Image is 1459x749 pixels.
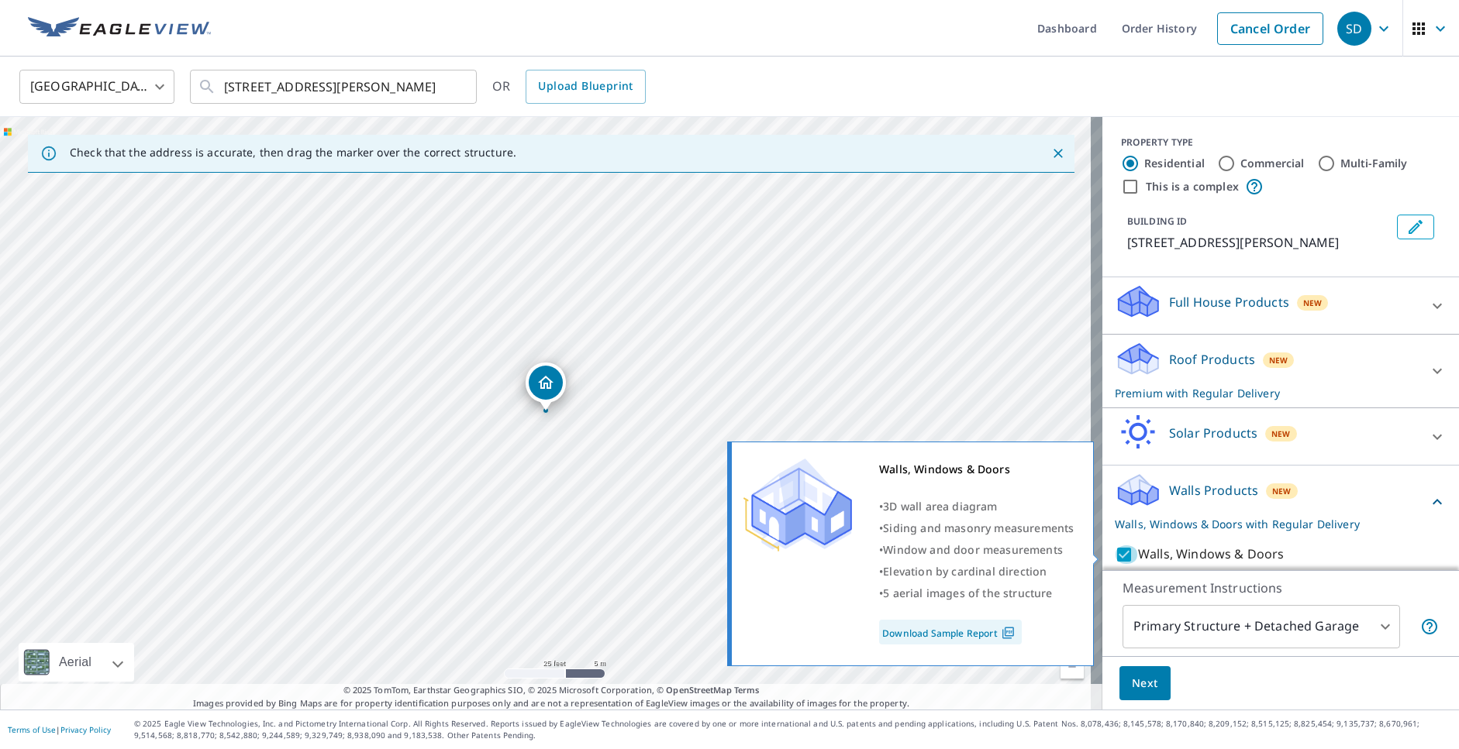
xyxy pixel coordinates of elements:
[1217,12,1323,45] a: Cancel Order
[666,684,731,696] a: OpenStreetMap
[526,362,566,411] div: Dropped pin, building 1, Residential property, 22486 Grip Rd Sedro Woolley, WA 98284
[1420,617,1439,636] span: Your report will include the primary structure and a detached garage if one exists.
[8,725,111,734] p: |
[883,499,997,514] span: 3D wall area diagram
[743,459,852,551] img: Premium
[1269,354,1288,366] span: New
[1169,350,1255,369] p: Roof Products
[998,626,1019,640] img: Pdf Icon
[1303,297,1323,309] span: New
[879,620,1022,644] a: Download Sample Report
[1144,156,1205,171] label: Residential
[70,146,516,160] p: Check that the address is accurate, then drag the marker over the correct structure.
[492,70,646,104] div: OR
[60,724,111,735] a: Privacy Policy
[1169,293,1289,311] p: Full House Products
[1115,516,1428,532] p: Walls, Windows & Doors with Regular Delivery
[1121,136,1440,149] div: PROPERTY TYPE
[224,65,445,108] input: Search by address or latitude-longitude
[8,724,56,735] a: Terms of Use
[1123,605,1400,648] div: Primary Structure + Detached Garage
[1127,233,1391,252] p: [STREET_ADDRESS][PERSON_NAME]
[526,70,645,104] a: Upload Blueprint
[879,582,1074,604] div: •
[1115,283,1447,328] div: Full House ProductsNew
[1115,414,1447,459] div: Solar ProductsNew
[1337,12,1371,46] div: SD
[883,521,1074,535] span: Siding and masonry measurements
[879,561,1074,582] div: •
[1048,143,1068,163] button: Close
[879,496,1074,517] div: •
[1146,179,1239,194] label: This is a complex
[879,539,1074,561] div: •
[1123,579,1439,597] p: Measurement Instructions
[879,459,1074,480] div: Walls, Windows & Doors
[883,542,1063,557] span: Window and door measurements
[1325,562,1447,606] div: Regular
[1138,545,1284,564] p: Walls, Windows & Doors
[54,643,96,682] div: Aerial
[343,684,760,697] span: © 2025 TomTom, Earthstar Geographics SIO, © 2025 Microsoft Corporation, ©
[538,77,633,96] span: Upload Blueprint
[1169,481,1258,500] p: Walls Products
[1240,156,1305,171] label: Commercial
[1115,472,1447,532] div: Walls ProductsNewWalls, Windows & Doors with Regular Delivery
[28,17,211,40] img: EV Logo
[1115,341,1447,401] div: Roof ProductsNewPremium with Regular Delivery
[19,65,174,108] div: [GEOGRAPHIC_DATA]
[1115,385,1419,401] p: Premium with Regular Delivery
[1397,215,1434,239] button: Edit building 1
[134,718,1451,741] p: © 2025 Eagle View Technologies, Inc. and Pictometry International Corp. All Rights Reserved. Repo...
[1340,156,1408,171] label: Multi-Family
[1119,666,1171,701] button: Next
[1127,215,1187,228] p: BUILDING ID
[883,586,1052,600] span: 5 aerial images of the structure
[1132,674,1158,693] span: Next
[734,684,760,696] a: Terms
[19,643,134,682] div: Aerial
[1272,485,1292,497] span: New
[1169,424,1257,442] p: Solar Products
[1271,428,1291,440] span: New
[883,564,1047,579] span: Elevation by cardinal direction
[879,517,1074,539] div: •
